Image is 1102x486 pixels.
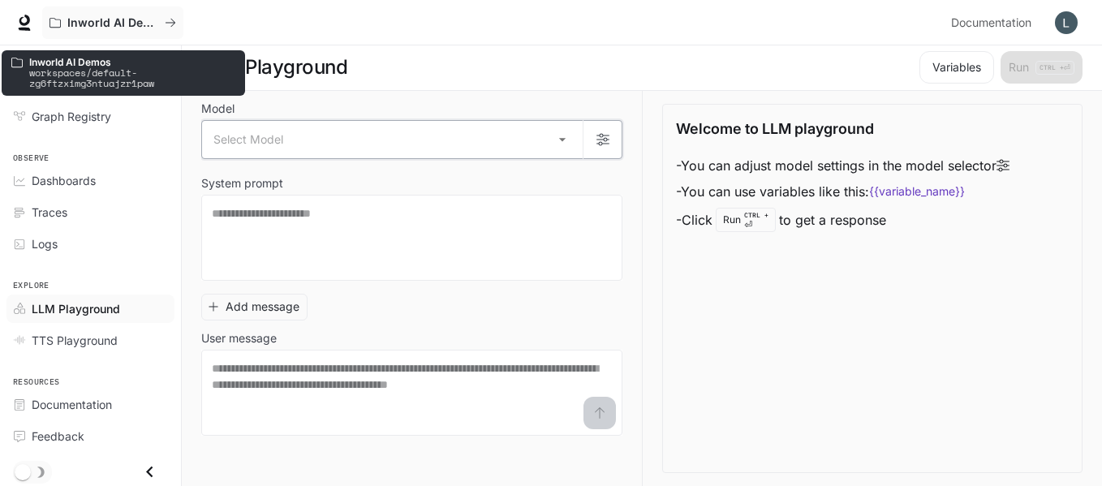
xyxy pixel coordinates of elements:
span: LLM Playground [32,300,120,317]
code: {{variable_name}} [869,183,965,200]
a: TTS Playground [6,326,174,355]
a: Traces [6,198,174,226]
button: Variables [919,51,994,84]
img: User avatar [1055,11,1078,34]
span: Documentation [32,396,112,413]
p: workspaces/default-zg6ftzximg3ntuajzr1paw [29,67,235,88]
a: Feedback [6,422,174,450]
span: TTS Playground [32,332,118,349]
a: Documentation [945,6,1044,39]
span: Dark mode toggle [15,462,31,480]
button: User avatar [1050,6,1083,39]
div: Run [716,208,776,232]
p: CTRL + [744,210,768,220]
a: Graph Registry [6,102,174,131]
a: Documentation [6,390,174,419]
span: Select Model [213,131,283,148]
span: Traces [32,204,67,221]
p: Welcome to LLM playground [676,118,874,140]
p: User message [201,333,277,344]
span: Documentation [951,13,1031,33]
button: Add message [201,294,308,320]
p: System prompt [201,178,283,189]
span: Feedback [32,428,84,445]
li: - You can adjust model settings in the model selector [676,153,1009,178]
div: Select Model [202,121,583,158]
a: LLM Playground [6,295,174,323]
li: - Click to get a response [676,204,1009,235]
li: - You can use variables like this: [676,178,1009,204]
h1: LLM Playground [201,51,347,84]
button: All workspaces [42,6,183,39]
p: Inworld AI Demos [29,57,235,67]
span: Logs [32,235,58,252]
p: Inworld AI Demos [67,16,158,30]
p: ⏎ [744,210,768,230]
span: Graph Registry [32,108,111,125]
a: Logs [6,230,174,258]
span: Dashboards [32,172,96,189]
p: Model [201,103,235,114]
a: Dashboards [6,166,174,195]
